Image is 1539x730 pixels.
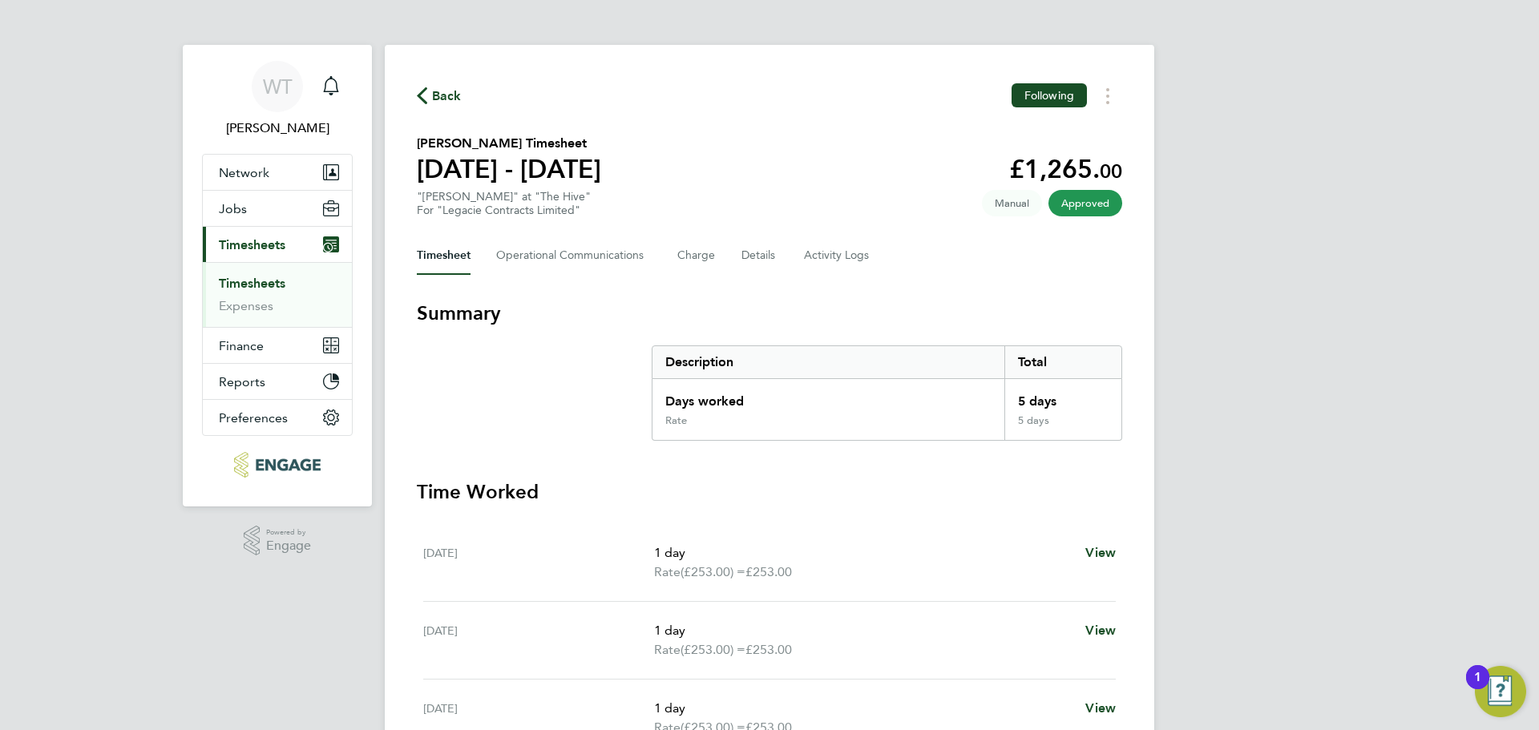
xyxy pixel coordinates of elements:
a: View [1085,621,1116,640]
span: Engage [266,539,311,553]
span: WT [263,76,293,97]
span: Rate [654,563,681,582]
div: 5 days [1004,379,1121,414]
a: WT[PERSON_NAME] [202,61,353,138]
button: Operational Communications [496,236,652,275]
h3: Summary [417,300,1122,326]
h3: Time Worked [417,479,1122,505]
span: Rate [654,640,681,659]
div: Timesheets [203,262,352,327]
div: Total [1004,346,1121,378]
button: Details [741,236,778,275]
span: View [1085,623,1116,638]
span: This timesheet was manually created. [982,190,1042,216]
span: View [1085,700,1116,716]
button: Reports [203,364,352,399]
nav: Main navigation [183,45,372,506]
span: Following [1024,88,1074,103]
button: Open Resource Center, 1 new notification [1475,666,1526,717]
button: Finance [203,328,352,363]
div: [DATE] [423,621,654,659]
div: 5 days [1004,414,1121,440]
a: View [1085,699,1116,718]
span: Finance [219,338,264,353]
a: Go to home page [202,452,353,478]
a: View [1085,543,1116,563]
span: Powered by [266,526,311,539]
button: Activity Logs [804,236,871,275]
button: Timesheets [203,227,352,262]
img: legacie-logo-retina.png [234,452,320,478]
span: Timesheets [219,237,285,252]
div: "[PERSON_NAME]" at "The Hive" [417,190,591,217]
span: £253.00 [745,564,792,579]
p: 1 day [654,543,1072,563]
span: (£253.00) = [681,642,745,657]
div: [DATE] [423,543,654,582]
div: Rate [665,414,687,427]
a: Expenses [219,298,273,313]
a: Powered byEngage [244,526,312,556]
div: For "Legacie Contracts Limited" [417,204,591,217]
button: Network [203,155,352,190]
span: Back [432,87,462,106]
span: Jobs [219,201,247,216]
button: Preferences [203,400,352,435]
a: Timesheets [219,276,285,291]
span: View [1085,545,1116,560]
h2: [PERSON_NAME] Timesheet [417,134,601,153]
button: Charge [677,236,716,275]
div: Summary [652,345,1122,441]
h1: [DATE] - [DATE] [417,153,601,185]
p: 1 day [654,699,1072,718]
div: 1 [1474,677,1481,698]
p: 1 day [654,621,1072,640]
span: William Twun [202,119,353,138]
span: Preferences [219,410,288,425]
app-decimal: £1,265. [1009,154,1122,184]
span: Reports [219,374,265,389]
span: 00 [1100,159,1122,183]
span: (£253.00) = [681,564,745,579]
button: Timesheet [417,236,471,275]
button: Timesheets Menu [1093,83,1122,108]
div: Description [652,346,1004,378]
span: £253.00 [745,642,792,657]
button: Following [1012,83,1087,107]
button: Jobs [203,191,352,226]
span: This timesheet has been approved. [1048,190,1122,216]
div: Days worked [652,379,1004,414]
button: Back [417,86,462,106]
span: Network [219,165,269,180]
